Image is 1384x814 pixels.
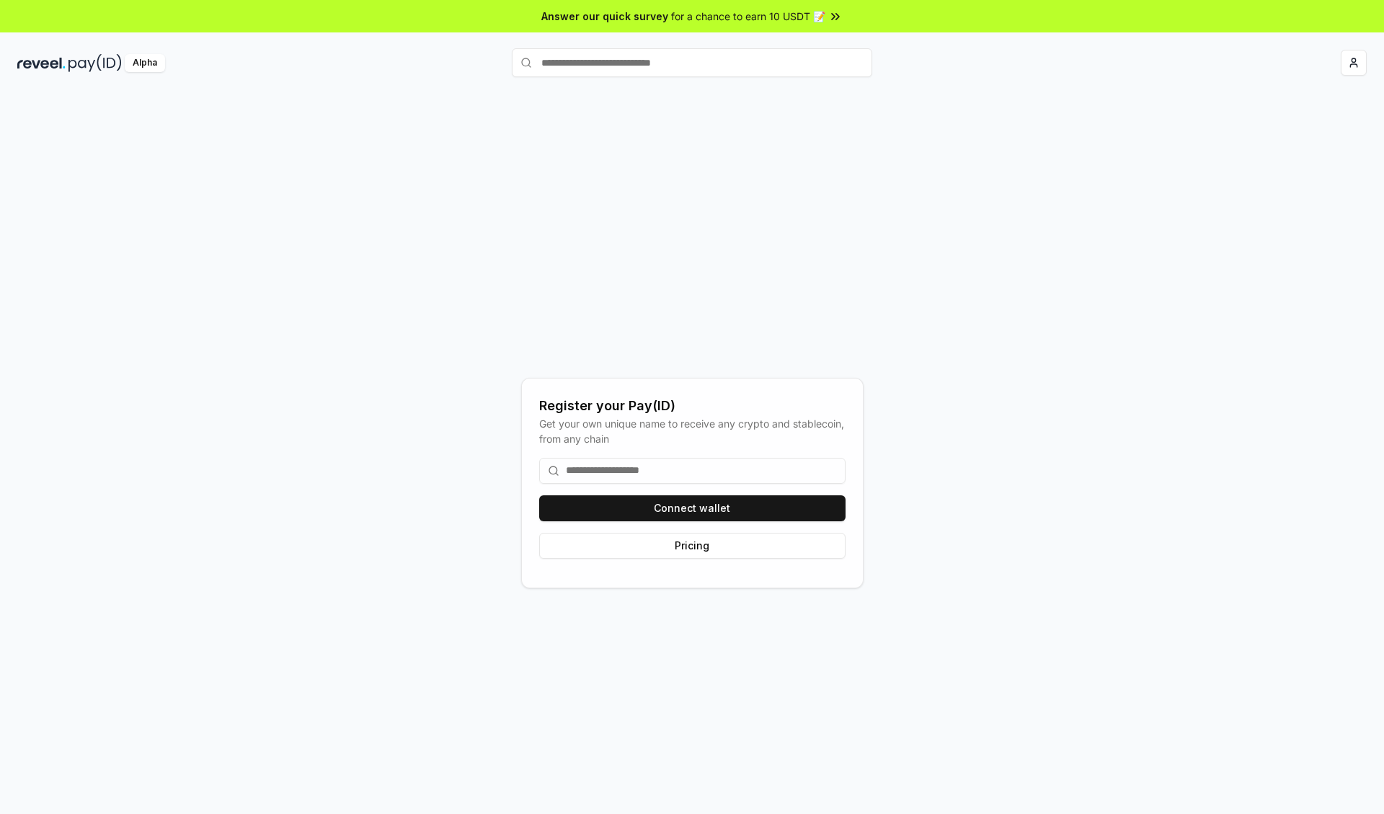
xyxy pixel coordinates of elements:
button: Pricing [539,533,846,559]
button: Connect wallet [539,495,846,521]
div: Alpha [125,54,165,72]
img: pay_id [68,54,122,72]
div: Register your Pay(ID) [539,396,846,416]
span: Answer our quick survey [541,9,668,24]
img: reveel_dark [17,54,66,72]
div: Get your own unique name to receive any crypto and stablecoin, from any chain [539,416,846,446]
span: for a chance to earn 10 USDT 📝 [671,9,825,24]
